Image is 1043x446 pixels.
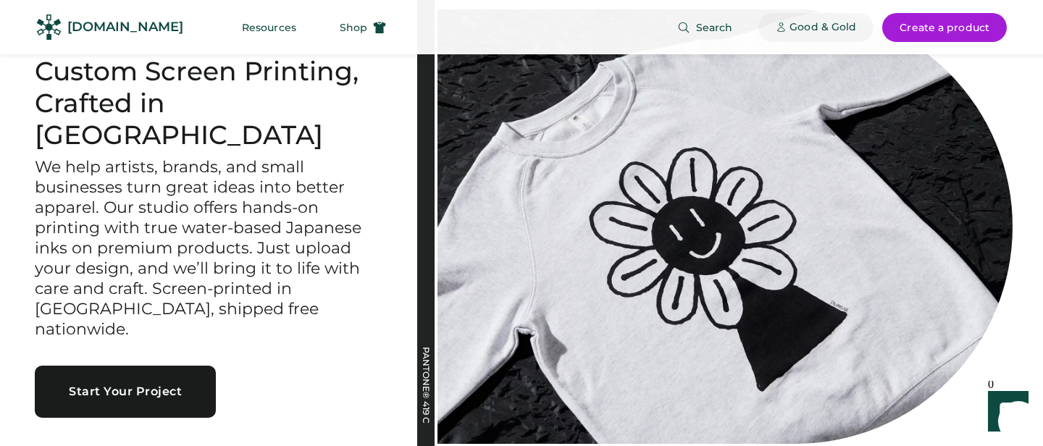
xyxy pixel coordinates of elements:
span: Shop [340,22,367,33]
button: Create a product [882,13,1007,42]
img: Rendered Logo - Screens [36,14,62,40]
span: Search [696,22,733,33]
h3: We help artists, brands, and small businesses turn great ideas into better apparel. Our studio of... [35,157,382,339]
button: Search [660,13,750,42]
div: Good & Gold [789,20,856,35]
div: [DOMAIN_NAME] [67,18,183,36]
button: Shop [322,13,403,42]
button: Start Your Project [35,366,216,418]
iframe: Front Chat [974,381,1036,443]
h1: Custom Screen Printing, Crafted in [GEOGRAPHIC_DATA] [35,56,382,151]
button: Resources [225,13,314,42]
